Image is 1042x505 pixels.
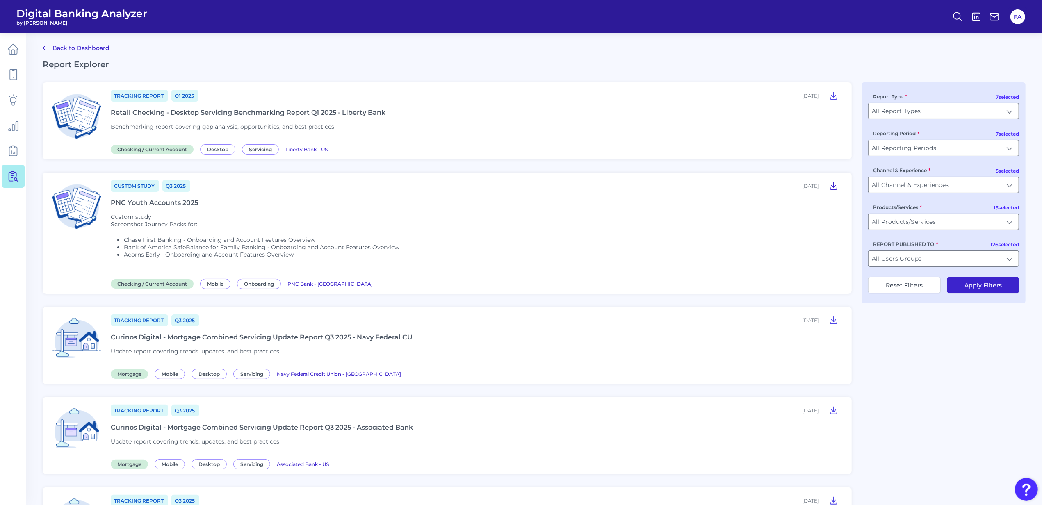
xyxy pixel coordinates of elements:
a: Servicing [233,370,274,378]
a: Tracking Report [111,405,168,416]
span: Servicing [233,369,270,379]
li: Acorns Early - Onboarding and Account Features Overview [124,251,399,258]
a: Q3 2025 [171,314,199,326]
a: Tracking Report [111,314,168,326]
span: Custom study [111,213,151,221]
img: Mortgage [49,314,104,369]
span: Desktop [192,369,227,379]
div: [DATE] [802,93,819,99]
span: Digital Banking Analyzer [16,7,147,20]
button: Retail Checking - Desktop Servicing Benchmarking Report Q1 2025 - Liberty Bank [825,89,842,102]
div: Retail Checking - Desktop Servicing Benchmarking Report Q1 2025 - Liberty Bank [111,109,385,116]
a: Onboarding [237,280,284,287]
button: FA [1010,9,1025,24]
a: Mobile [200,280,234,287]
div: Curinos Digital - Mortgage Combined Servicing Update Report Q3 2025 - Associated Bank [111,423,413,431]
div: [DATE] [802,498,819,504]
label: Report Type [873,93,907,100]
span: Checking / Current Account [111,145,194,154]
a: Servicing [233,460,274,468]
div: [DATE] [802,407,819,414]
span: Mobile [155,459,185,469]
button: Reset Filters [868,277,941,293]
div: [DATE] [802,317,819,323]
a: PNC Bank - [GEOGRAPHIC_DATA] [287,280,373,287]
span: Mobile [200,279,230,289]
span: Desktop [192,459,227,469]
a: Mortgage [111,460,151,468]
button: Curinos Digital - Mortgage Combined Servicing Update Report Q3 2025 - Associated Bank [825,404,842,417]
label: REPORT PUBLISHED TO [873,241,938,247]
label: Reporting Period [873,130,919,136]
a: Q3 2025 [171,405,199,416]
a: Desktop [192,370,230,378]
span: Associated Bank - US [277,461,329,467]
span: Servicing [233,459,270,469]
a: Back to Dashboard [43,43,109,53]
a: Custom Study [111,180,159,192]
a: Q1 2025 [171,90,198,102]
button: Curinos Digital - Mortgage Combined Servicing Update Report Q3 2025 - Navy Federal CU [825,314,842,327]
a: Desktop [192,460,230,468]
span: Navy Federal Credit Union - [GEOGRAPHIC_DATA] [277,371,401,377]
a: Mobile [155,370,188,378]
span: Desktop [200,144,235,155]
a: Associated Bank - US [277,460,329,468]
span: by [PERSON_NAME] [16,20,147,26]
a: Mortgage [111,370,151,378]
a: Mobile [155,460,188,468]
span: Benchmarking report covering gap analysis, opportunities, and best practices [111,123,334,130]
span: Update report covering trends, updates, and best practices [111,438,279,445]
img: Checking / Current Account [49,89,104,144]
h2: Report Explorer [43,59,1026,69]
a: Checking / Current Account [111,145,197,153]
span: PNC Bank - [GEOGRAPHIC_DATA] [287,281,373,287]
a: Checking / Current Account [111,280,197,287]
label: Channel & Experience [873,167,930,173]
p: Screenshot Journey Packs for: [111,221,399,228]
div: Curinos Digital - Mortgage Combined Servicing Update Report Q3 2025 - Navy Federal CU [111,333,413,341]
span: Mortgage [111,369,148,379]
label: Products/Services [873,204,922,210]
span: Checking / Current Account [111,279,194,289]
button: Apply Filters [947,277,1019,293]
a: Servicing [242,145,282,153]
a: Liberty Bank - US [285,145,328,153]
span: Onboarding [237,279,281,289]
button: Open Resource Center [1015,478,1038,501]
span: Mortgage [111,460,148,469]
a: Desktop [200,145,239,153]
a: Tracking Report [111,90,168,102]
span: Servicing [242,144,279,155]
div: [DATE] [802,183,819,189]
a: Q3 2025 [162,180,190,192]
img: Mortgage [49,404,104,459]
li: Chase First Banking - Onboarding and Account Features Overview [124,236,399,243]
span: Mobile [155,369,185,379]
span: Update report covering trends, updates, and best practices [111,348,279,355]
a: Navy Federal Credit Union - [GEOGRAPHIC_DATA] [277,370,401,378]
span: Liberty Bank - US [285,146,328,152]
img: Checking / Current Account [49,179,104,234]
div: PNC Youth Accounts 2025 [111,199,198,207]
li: Bank of America SafeBalance for Family Banking - Onboarding and Account Features Overview [124,243,399,251]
